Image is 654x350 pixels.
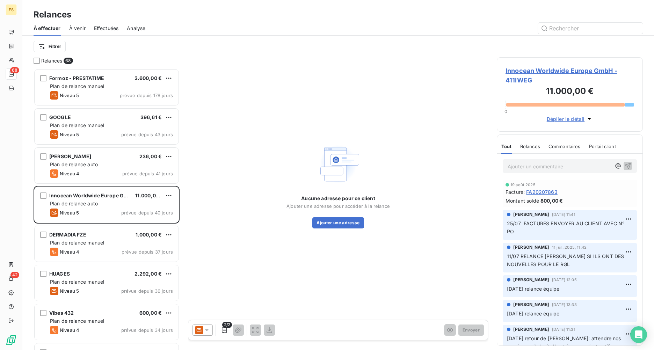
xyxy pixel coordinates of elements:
span: Commentaires [548,144,581,149]
span: [PERSON_NAME] [513,301,549,308]
span: Plan de relance manuel [50,83,104,89]
span: Niveau 4 [60,327,79,333]
span: DERMADIA FZE [49,232,86,238]
span: [DATE] relance équipe [507,311,559,316]
span: 42 [10,272,19,278]
div: Open Intercom Messenger [630,326,647,343]
span: 11.000,00 € [135,192,164,198]
span: À venir [69,25,86,32]
span: Niveau 5 [60,132,79,137]
span: prévue depuis 34 jours [121,327,173,333]
span: Tout [501,144,512,149]
span: Analyse [127,25,145,32]
span: Facture : [506,188,525,196]
span: Niveau 5 [60,288,79,294]
span: FA20207863 [526,188,558,196]
span: Niveau 5 [60,93,79,98]
span: Plan de relance manuel [50,279,104,285]
span: Plan de relance manuel [50,240,104,246]
span: prévue depuis 178 jours [120,93,173,98]
span: Déplier le détail [547,115,585,123]
span: Relances [520,144,540,149]
span: GOOGLE [49,114,71,120]
span: 11/07 RELANCE [PERSON_NAME] SI ILS ONT DES NOUVELLES POUR LE RGL [507,253,625,267]
button: Ajouter une adresse [312,217,364,228]
span: Formoz - PRESTATIME [49,75,104,81]
span: 0 [504,109,507,114]
div: grid [34,68,180,350]
span: Ajouter une adresse pour accéder à la relance [286,203,390,209]
span: prévue depuis 40 jours [121,210,173,216]
span: 25/07 FACTURES ENVOYER AU CLIENT AVEC N° PO [507,220,626,234]
span: 800,00 € [540,197,563,204]
span: Montant soldé [506,197,539,204]
span: 68 [64,58,73,64]
span: Plan de relance auto [50,161,98,167]
span: [PERSON_NAME] [513,244,549,250]
span: 3.600,00 € [135,75,162,81]
span: Relances [41,57,62,64]
span: 19 août 2025 [510,183,536,187]
span: prévue depuis 36 jours [121,288,173,294]
button: Filtrer [34,41,66,52]
span: Plan de relance manuel [50,318,104,324]
span: 2/2 [222,322,232,328]
button: Déplier le détail [545,115,595,123]
button: Envoyer [458,325,484,336]
h3: Relances [34,8,71,21]
span: [DATE] 11:31 [552,327,575,331]
span: 236,00 € [139,153,162,159]
span: Niveau 4 [60,249,79,255]
span: prévue depuis 43 jours [121,132,173,137]
span: Niveau 5 [60,210,79,216]
span: [PERSON_NAME] [513,211,549,218]
span: prévue depuis 41 jours [122,171,173,176]
h3: 11.000,00 € [506,85,634,99]
span: Innocean Worldwide Europe GmbH - 411IWEG [506,66,634,85]
span: 68 [10,67,19,73]
span: Vibes 432 [49,310,74,316]
span: [DATE] 13:33 [552,302,577,307]
span: Innocean Worldwide Europe GmbH [49,192,135,198]
span: 11 juil. 2025, 11:42 [552,245,587,249]
img: Empty state [316,142,361,187]
span: [PERSON_NAME] [49,153,91,159]
span: Effectuées [94,25,119,32]
span: Plan de relance manuel [50,122,104,128]
span: 1.000,00 € [136,232,162,238]
span: [PERSON_NAME] [513,326,549,333]
span: [DATE] 12:05 [552,278,577,282]
span: [PERSON_NAME] [513,277,549,283]
span: 600,00 € [139,310,162,316]
div: ES [6,4,17,15]
span: HUAGES [49,271,70,277]
span: Portail client [589,144,616,149]
span: Plan de relance auto [50,200,98,206]
span: À effectuer [34,25,61,32]
input: Rechercher [538,23,643,34]
span: prévue depuis 37 jours [122,249,173,255]
span: 2.292,00 € [135,271,162,277]
span: 396,61 € [140,114,162,120]
span: Aucune adresse pour ce client [301,195,375,202]
img: Logo LeanPay [6,335,17,346]
span: [DATE] 11:41 [552,212,575,217]
span: [DATE] relance équipe [507,286,559,292]
span: Niveau 4 [60,171,79,176]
